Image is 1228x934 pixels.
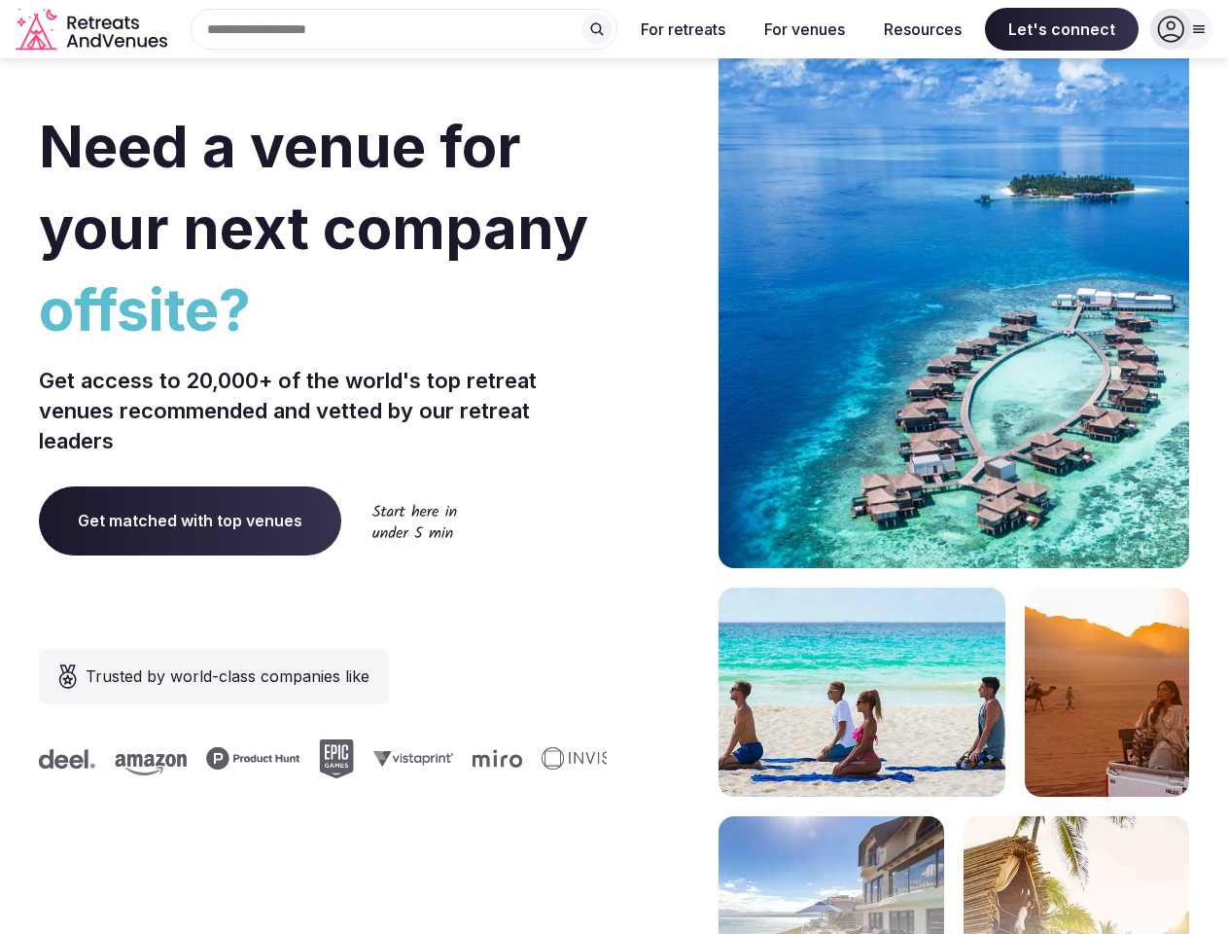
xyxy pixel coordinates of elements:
span: offsite? [39,269,607,350]
span: Let's connect [985,8,1139,51]
img: woman sitting in back of truck with camels [1025,588,1189,797]
img: Start here in under 5 min [372,504,457,538]
button: For retreats [625,8,741,51]
svg: Miro company logo [457,749,507,768]
a: Get matched with top venues [39,486,341,555]
button: For venues [749,8,860,51]
span: Need a venue for your next company [39,111,588,263]
span: Trusted by world-class companies like [86,665,369,688]
svg: Vistaprint company logo [358,750,438,767]
svg: Deel company logo [23,749,80,769]
svg: Retreats and Venues company logo [16,8,171,52]
img: yoga on tropical beach [719,588,1005,797]
button: Resources [868,8,977,51]
p: Get access to 20,000+ of the world's top retreat venues recommended and vetted by our retreat lea... [39,366,607,455]
svg: Invisible company logo [526,747,633,771]
a: Visit the homepage [16,8,171,52]
svg: Epic Games company logo [303,739,338,778]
